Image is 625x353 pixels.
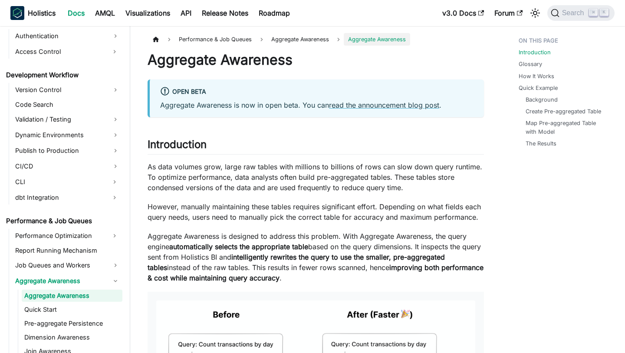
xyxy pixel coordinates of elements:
a: Version Control [13,83,122,97]
p: Aggregate Awareness is now in open beta. You can . [160,100,474,110]
button: Expand sidebar category 'Performance Optimization' [107,229,122,243]
div: Open Beta [160,86,474,98]
a: Quick Example [519,84,558,92]
a: Background [526,96,558,104]
a: Performance & Job Queues [3,215,122,227]
a: The Results [526,139,556,148]
a: Introduction [519,48,551,56]
img: Holistics [10,6,24,20]
kbd: ⌘ [589,9,598,16]
p: However, manually maintaining these tables requires significant effort. Depending on what fields ... [148,201,484,222]
nav: Breadcrumbs [148,33,484,46]
a: Code Search [13,99,122,111]
a: Report Running Mechanism [13,244,122,257]
button: Switch between dark and light mode (currently light mode) [528,6,542,20]
a: Authentication [13,29,122,43]
a: CLI [13,175,107,189]
a: Map Pre-aggregated Table with Model [526,119,608,135]
strong: intelligently rewrites the query to use the smaller, pre-aggregated tables [148,253,445,272]
a: Publish to Production [13,144,122,158]
a: Aggregate Awareness [13,274,122,288]
a: Dynamic Environments [13,128,122,142]
a: Quick Start [22,304,122,316]
a: Release Notes [197,6,253,20]
button: Search (Command+K) [547,5,615,21]
button: Expand sidebar category 'dbt Integration' [107,191,122,205]
a: Docs [62,6,90,20]
p: As data volumes grow, large raw tables with millions to billions of rows can slow down query runt... [148,162,484,193]
a: Forum [489,6,528,20]
a: v3.0 Docs [437,6,489,20]
a: read the announcement blog post [329,101,439,109]
a: Access Control [13,45,107,59]
a: Create Pre-aggregated Table [526,107,601,115]
span: Performance & Job Queues [174,33,256,46]
a: CI/CD [13,159,122,173]
span: Aggregate Awareness [267,33,333,46]
a: Glossary [519,60,542,68]
a: AMQL [90,6,120,20]
h2: Introduction [148,138,484,155]
a: Dimension Awareness [22,331,122,343]
h1: Aggregate Awareness [148,51,484,69]
a: How It Works [519,72,554,80]
a: Aggregate Awareness [22,290,122,302]
a: Validation / Testing [13,112,122,126]
span: Search [559,9,589,17]
kbd: K [600,9,609,16]
strong: automatically selects the appropriate table [169,242,308,251]
a: Job Queues and Workers [13,258,122,272]
a: API [175,6,197,20]
a: Home page [148,33,164,46]
a: Performance Optimization [13,229,107,243]
a: Roadmap [253,6,295,20]
a: HolisticsHolistics [10,6,56,20]
a: Visualizations [120,6,175,20]
button: Expand sidebar category 'CLI' [107,175,122,189]
b: Holistics [28,8,56,18]
button: Expand sidebar category 'Access Control' [107,45,122,59]
p: Aggregate Awareness is designed to address this problem. With Aggregate Awareness, the query engi... [148,231,484,283]
span: Aggregate Awareness [344,33,410,46]
a: dbt Integration [13,191,107,205]
a: Development Workflow [3,69,122,81]
a: Pre-aggregate Persistence [22,317,122,330]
